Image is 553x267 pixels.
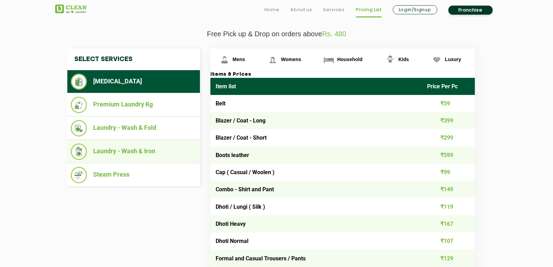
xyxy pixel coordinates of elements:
[71,167,87,183] img: Steam Press
[71,143,87,160] img: Laundry - Wash & Iron
[281,57,301,62] span: Womens
[422,215,475,232] td: ₹167
[290,6,312,14] a: About us
[71,167,196,183] li: Steam Press
[233,57,245,62] span: Mens
[422,95,475,112] td: ₹59
[422,198,475,215] td: ₹119
[210,198,422,215] td: Dhoti / Lungi ( Silk )
[323,6,344,14] a: Services
[55,5,87,13] img: UClean Laundry and Dry Cleaning
[422,129,475,146] td: ₹299
[67,49,200,70] h4: Select Services
[422,112,475,129] td: ₹399
[323,54,335,66] img: Household
[422,250,475,267] td: ₹129
[218,54,231,66] img: Mens
[422,164,475,181] td: ₹99
[71,120,196,136] li: Laundry - Wash & Fold
[210,78,422,95] th: Item list
[55,30,498,38] p: Free Pick up & Drop on orders above
[264,6,279,14] a: Home
[210,232,422,250] td: Dhoti Normal
[322,30,346,38] span: Rs. 480
[71,97,87,113] img: Premium Laundry Kg
[356,6,382,14] a: Pricing List
[210,215,422,232] td: Dhoti Heavy
[422,232,475,250] td: ₹107
[210,147,422,164] td: Boots leather
[384,54,396,66] img: Kids
[71,143,196,160] li: Laundry - Wash & Iron
[337,57,362,62] span: Household
[71,74,87,90] img: Dry Cleaning
[445,57,461,62] span: Luxury
[210,72,475,78] h3: Items & Prices
[422,78,475,95] th: Price Per Pc
[71,120,87,136] img: Laundry - Wash & Fold
[210,95,422,112] td: Belt
[267,54,279,66] img: Womens
[422,147,475,164] td: ₹599
[210,164,422,181] td: Cap ( Casual / Woolen )
[71,74,196,90] li: [MEDICAL_DATA]
[210,181,422,198] td: Combo - Shirt and Pant
[210,112,422,129] td: Blazer / Coat - Long
[210,129,422,146] td: Blazer / Coat - Short
[393,5,437,14] a: Login/Signup
[422,181,475,198] td: ₹149
[431,54,443,66] img: Luxury
[448,6,493,15] a: Franchise
[398,57,409,62] span: Kids
[71,97,196,113] li: Premium Laundry Kg
[210,250,422,267] td: Formal and Casual Trousers / Pants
